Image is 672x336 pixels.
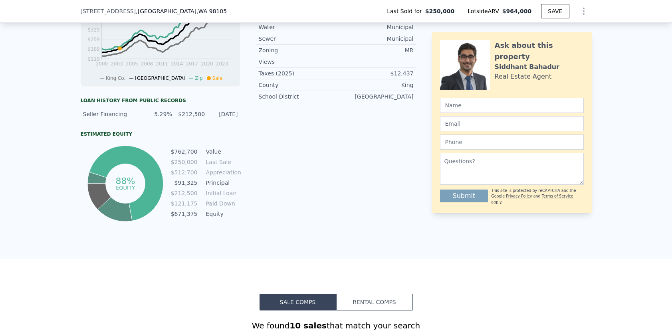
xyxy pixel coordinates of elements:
input: Name [440,98,584,113]
span: $964,000 [502,8,532,14]
button: Sale Comps [260,294,336,310]
tspan: 2011 [156,61,168,67]
span: $250,000 [425,7,455,15]
div: Siddhant Bahadur [495,62,560,72]
td: $512,700 [170,168,198,177]
button: SAVE [541,4,569,18]
strong: 10 sales [289,321,327,330]
div: Ask about this property [495,40,584,62]
td: Value [204,147,240,156]
button: Submit [440,190,488,202]
div: This site is protected by reCAPTCHA and the Google and apply. [491,188,583,205]
div: Real Estate Agent [495,72,552,81]
tspan: $119 [87,56,100,62]
input: Email [440,116,584,131]
div: Zoning [259,46,336,54]
tspan: 2014 [170,61,183,67]
div: Seller Financing [83,110,139,118]
td: $121,175 [170,199,198,208]
td: Last Sale [204,158,240,166]
span: Lotside ARV [468,7,502,15]
td: Initial Loan [204,189,240,198]
span: [GEOGRAPHIC_DATA] [135,75,185,81]
tspan: 2000 [95,61,108,67]
td: Appreciation [204,168,240,177]
span: Zip [195,75,202,81]
div: $212,500 [177,110,205,118]
tspan: 2020 [201,61,213,67]
tspan: 2005 [125,61,138,67]
div: Estimated Equity [81,131,240,137]
tspan: $399 [87,17,100,23]
span: Sale [212,75,223,81]
a: Privacy Policy [506,194,532,198]
div: Municipal [336,23,414,31]
div: [GEOGRAPHIC_DATA] [336,93,414,101]
div: Sewer [259,35,336,43]
td: Paid Down [204,199,240,208]
tspan: 2003 [111,61,123,67]
div: Loan history from public records [81,97,240,104]
tspan: equity [116,184,135,190]
div: Municipal [336,35,414,43]
td: $212,500 [170,189,198,198]
tspan: 2008 [141,61,153,67]
button: Show Options [576,3,592,19]
div: School District [259,93,336,101]
div: $12,437 [336,69,414,77]
td: Equity [204,210,240,218]
td: $762,700 [170,147,198,156]
span: Last Sold for [387,7,425,15]
td: Principal [204,178,240,187]
tspan: 2017 [186,61,198,67]
div: Water [259,23,336,31]
span: , [GEOGRAPHIC_DATA] [136,7,227,15]
tspan: $329 [87,27,100,33]
button: Rental Comps [336,294,413,310]
div: Views [259,58,336,66]
div: County [259,81,336,89]
div: [DATE] [210,110,238,118]
tspan: $259 [87,37,100,42]
input: Phone [440,134,584,150]
td: $91,325 [170,178,198,187]
span: [STREET_ADDRESS] [81,7,136,15]
div: 5.29% [144,110,172,118]
tspan: $189 [87,46,100,52]
div: Taxes (2025) [259,69,336,77]
span: , WA 98105 [196,8,227,14]
td: $671,375 [170,210,198,218]
a: Terms of Service [542,194,573,198]
td: $250,000 [170,158,198,166]
div: We found that match your search [81,320,592,331]
tspan: 2023 [216,61,228,67]
tspan: 88% [116,176,135,186]
span: King Co. [106,75,126,81]
div: MR [336,46,414,54]
div: King [336,81,414,89]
